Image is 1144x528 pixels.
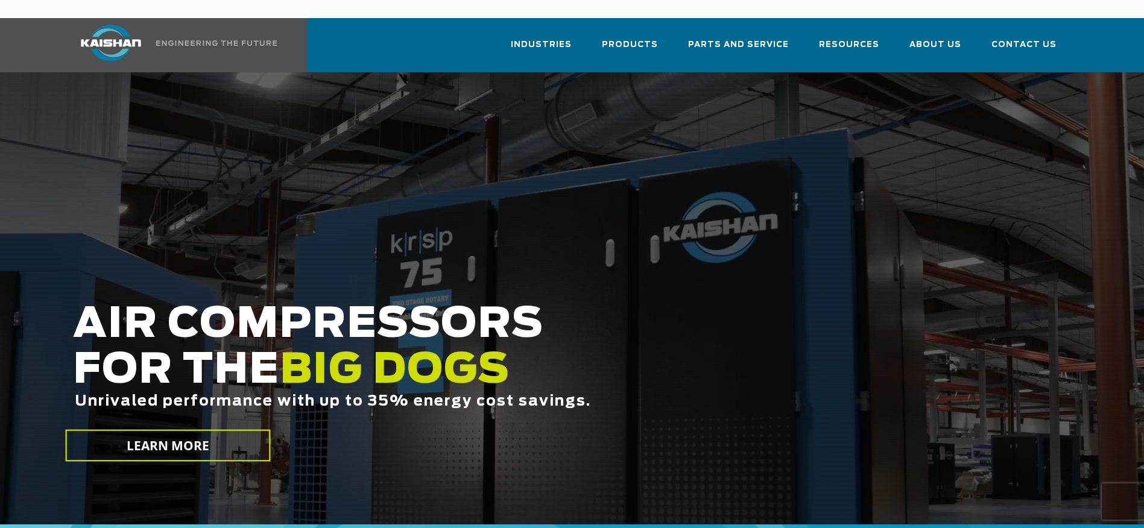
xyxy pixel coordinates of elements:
span: Industries [511,38,572,52]
a: Products [602,29,658,70]
img: Engineering the future [156,40,277,46]
a: LEARN MORE [65,430,270,462]
span: Parts and Service [688,38,789,52]
span: Products [602,38,658,52]
img: kaishan logo [66,25,156,61]
span: Resources [819,38,879,52]
span: LEARN MORE [126,437,209,454]
a: Resources [819,29,879,70]
a: Kaishan USA [66,18,279,72]
h2: AIR COMPRESSORS FOR THE [73,302,903,447]
span: BIG DOGS [280,350,510,391]
span: Contact Us [991,38,1057,52]
a: About Us [909,29,961,70]
a: Parts and Service [688,29,789,70]
a: Contact Us [991,29,1057,70]
span: About Us [909,38,961,52]
span: Unrivaled performance with up to 35% energy cost savings. [75,394,591,409]
a: Industries [511,29,572,70]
